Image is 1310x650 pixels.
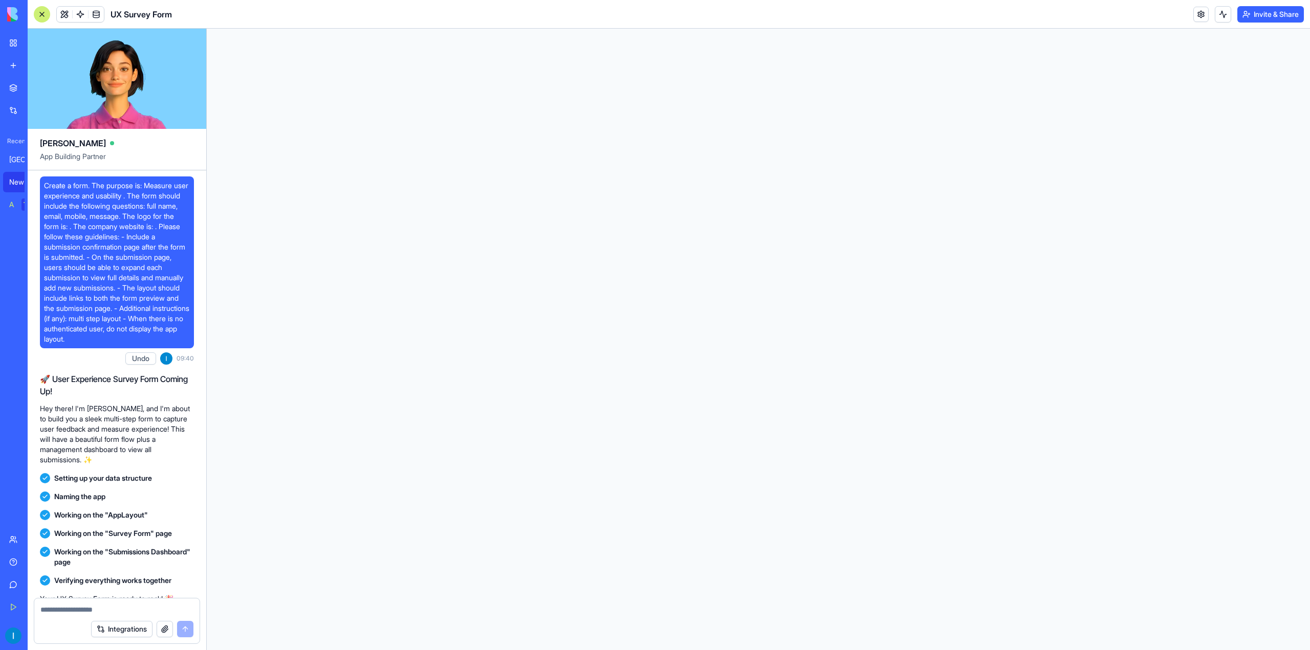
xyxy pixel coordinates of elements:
span: Setting up your data structure [54,473,152,483]
div: New App [9,177,38,187]
span: [PERSON_NAME] [40,137,106,149]
div: TRY [21,198,38,211]
p: Your UX Survey Form is ready to rock! 🎉 [40,594,194,604]
span: 09:40 [177,354,194,363]
span: Recent [3,137,25,145]
span: Verifying everything works together [54,575,171,586]
div: AI Logo Generator [9,199,14,210]
a: New App [3,172,44,192]
span: Working on the "Survey Form" page [54,528,172,539]
span: Working on the "Submissions Dashboard" page [54,547,194,567]
h2: 🚀 User Experience Survey Form Coming Up! [40,373,194,397]
button: Undo [125,352,156,365]
a: [GEOGRAPHIC_DATA] [3,149,44,170]
img: ACg8ocKX1H1ETx1q3Fn9GVN6IWFIMG6pLKxXrbjenzKY4teM1WLJ4Q=s96-c [5,627,21,644]
button: Invite & Share [1237,6,1304,23]
div: [GEOGRAPHIC_DATA] [9,154,38,165]
img: ACg8ocKX1H1ETx1q3Fn9GVN6IWFIMG6pLKxXrbjenzKY4teM1WLJ4Q=s96-c [160,352,172,365]
button: Integrations [91,621,152,637]
p: Hey there! I'm [PERSON_NAME], and I'm about to build you a sleek multi-step form to capture user ... [40,404,194,465]
span: Working on the "AppLayout" [54,510,148,520]
a: AI Logo GeneratorTRY [3,194,44,215]
span: Create a form. The purpose is: Measure user experience and usability . The form should include th... [44,181,190,344]
span: Naming the app [54,491,105,502]
span: UX Survey Form [111,8,172,20]
span: App Building Partner [40,151,194,170]
img: logo [7,7,71,21]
